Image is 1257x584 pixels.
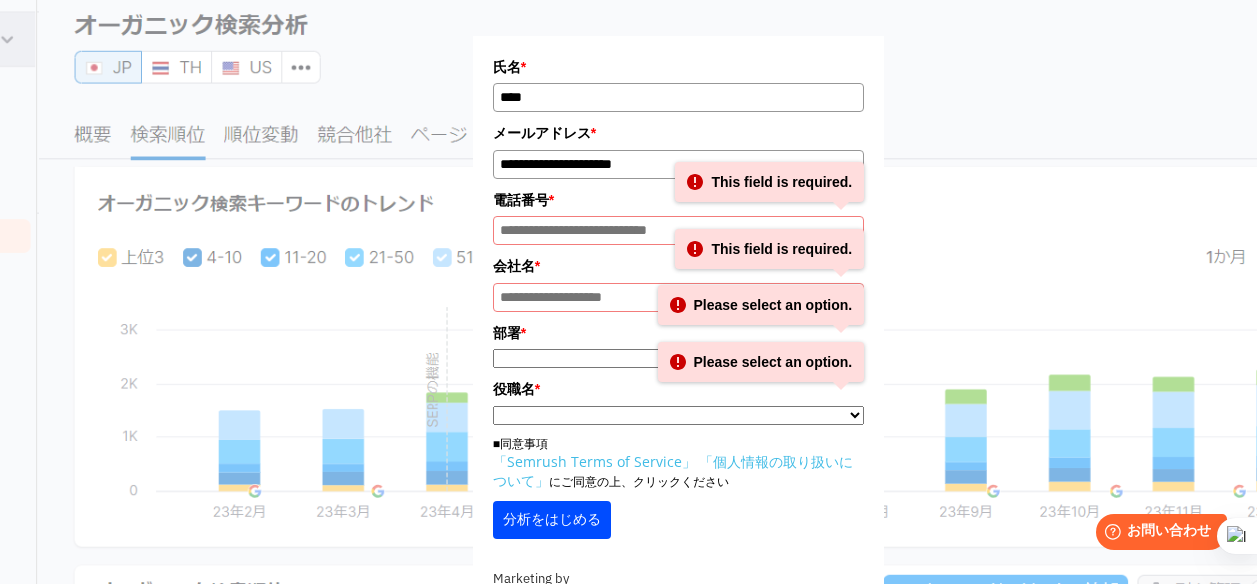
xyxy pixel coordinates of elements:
[493,189,865,211] label: 電話番号
[493,435,865,491] p: ■同意事項 にご同意の上、クリックください
[658,285,865,325] div: Please select an option.
[493,452,853,490] a: 「個人情報の取り扱いについて」
[493,452,696,471] a: 「Semrush Terms of Service」
[658,342,865,382] div: Please select an option.
[493,56,865,78] label: 氏名
[493,501,611,539] button: 分析をはじめる
[493,378,865,400] label: 役職名
[493,122,865,144] label: メールアドレス
[493,322,865,344] label: 部署
[675,229,864,269] div: This field is required.
[1079,506,1235,562] iframe: Help widget launcher
[493,255,865,277] label: 会社名
[675,162,864,202] div: This field is required.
